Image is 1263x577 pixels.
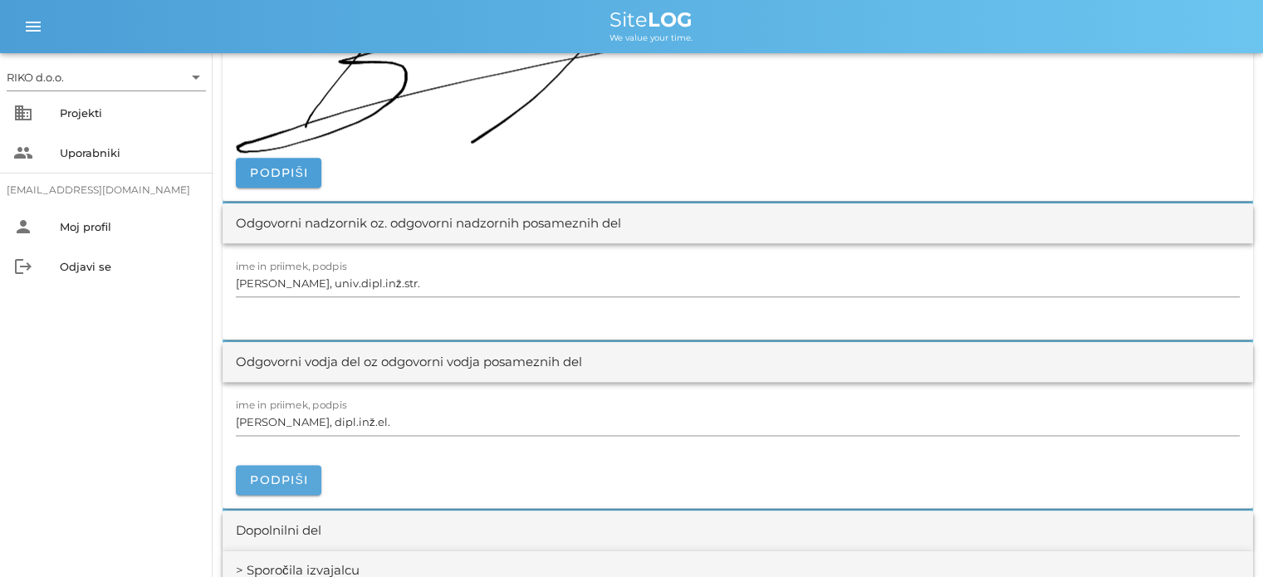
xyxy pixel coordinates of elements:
[13,217,33,237] i: person
[249,472,308,487] span: Podpiši
[60,106,199,120] div: Projekti
[236,214,621,233] div: Odgovorni nadzornik oz. odgovorni nadzornih posameznih del
[609,32,693,43] span: We value your time.
[1180,497,1263,577] div: Pripomoček za klepet
[236,465,321,495] button: Podpiši
[186,67,206,87] i: arrow_drop_down
[13,103,33,123] i: business
[236,260,347,272] label: ime in priimek, podpis
[7,64,206,90] div: RIKO d.o.o.
[23,17,43,37] i: menu
[60,146,199,159] div: Uporabniki
[236,353,582,372] div: Odgovorni vodja del oz odgovorni vodja posameznih del
[236,399,347,411] label: ime in priimek, podpis
[60,260,199,273] div: Odjavi se
[249,165,308,180] span: Podpiši
[236,521,321,540] div: Dopolnilni del
[1180,497,1263,577] iframe: Chat Widget
[236,158,321,188] button: Podpiši
[13,143,33,163] i: people
[13,257,33,276] i: logout
[7,70,64,85] div: RIKO d.o.o.
[609,7,693,32] span: Site
[648,7,693,32] b: LOG
[60,220,199,233] div: Moj profil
